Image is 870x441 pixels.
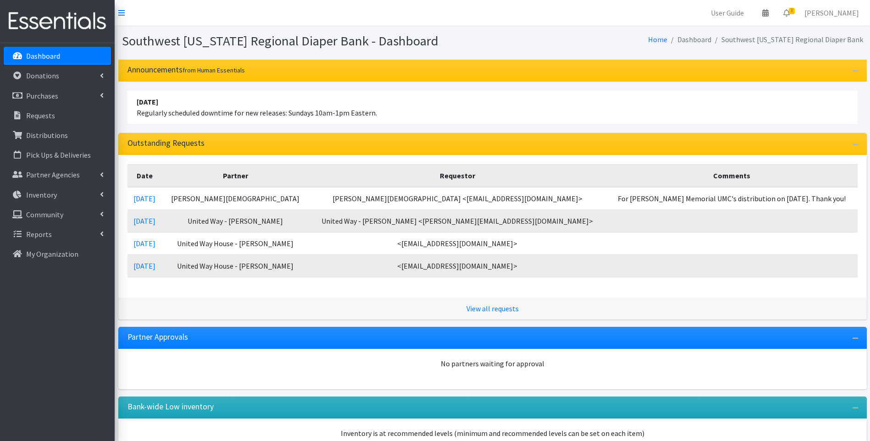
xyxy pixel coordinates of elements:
p: Pick Ups & Deliveries [26,150,91,160]
p: Donations [26,71,59,80]
a: [DATE] [133,194,155,203]
th: Partner [162,164,309,187]
li: Regularly scheduled downtime for new releases: Sundays 10am-1pm Eastern. [127,91,858,124]
td: United Way House - [PERSON_NAME] [162,232,309,254]
a: [PERSON_NAME] [797,4,866,22]
a: Home [648,35,667,44]
a: Inventory [4,186,111,204]
th: Requestor [309,164,606,187]
h3: Announcements [127,65,245,75]
a: 3 [776,4,797,22]
td: United Way - [PERSON_NAME] [162,209,309,232]
h3: Bank-wide Low inventory [127,402,214,412]
a: User Guide [704,4,751,22]
p: Reports [26,230,52,239]
p: Inventory [26,190,57,199]
a: [DATE] [133,261,155,270]
td: United Way House - [PERSON_NAME] [162,254,309,277]
h3: Outstanding Requests [127,138,205,148]
strong: [DATE] [137,97,158,106]
span: 3 [789,8,795,14]
a: Purchases [4,87,111,105]
a: My Organization [4,245,111,263]
p: Dashboard [26,51,60,61]
li: Southwest [US_STATE] Regional Diaper Bank [711,33,863,46]
a: Reports [4,225,111,243]
a: Pick Ups & Deliveries [4,146,111,164]
td: <[EMAIL_ADDRESS][DOMAIN_NAME]> [309,254,606,277]
a: View all requests [466,304,519,313]
td: [PERSON_NAME][DEMOGRAPHIC_DATA] [162,187,309,210]
th: Comments [606,164,857,187]
p: Community [26,210,63,219]
p: Inventory is at recommended levels (minimum and recommended levels can be set on each item) [127,428,858,439]
li: Dashboard [667,33,711,46]
h3: Partner Approvals [127,332,188,342]
p: Purchases [26,91,58,100]
p: Requests [26,111,55,120]
a: Donations [4,66,111,85]
a: Community [4,205,111,224]
td: For [PERSON_NAME] Memorial UMC's distribution on [DATE]. Thank you! [606,187,857,210]
td: <[EMAIL_ADDRESS][DOMAIN_NAME]> [309,232,606,254]
div: No partners waiting for approval [127,358,858,369]
p: Distributions [26,131,68,140]
a: Distributions [4,126,111,144]
a: [DATE] [133,216,155,226]
p: My Organization [26,249,78,259]
a: Dashboard [4,47,111,65]
td: [PERSON_NAME][DEMOGRAPHIC_DATA] <[EMAIL_ADDRESS][DOMAIN_NAME]> [309,187,606,210]
a: Requests [4,106,111,125]
p: Partner Agencies [26,170,80,179]
h1: Southwest [US_STATE] Regional Diaper Bank - Dashboard [122,33,489,49]
th: Date [127,164,162,187]
a: [DATE] [133,239,155,248]
img: HumanEssentials [4,6,111,37]
small: from Human Essentials [183,66,245,74]
a: Partner Agencies [4,165,111,184]
td: United Way - [PERSON_NAME] <[PERSON_NAME][EMAIL_ADDRESS][DOMAIN_NAME]> [309,209,606,232]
